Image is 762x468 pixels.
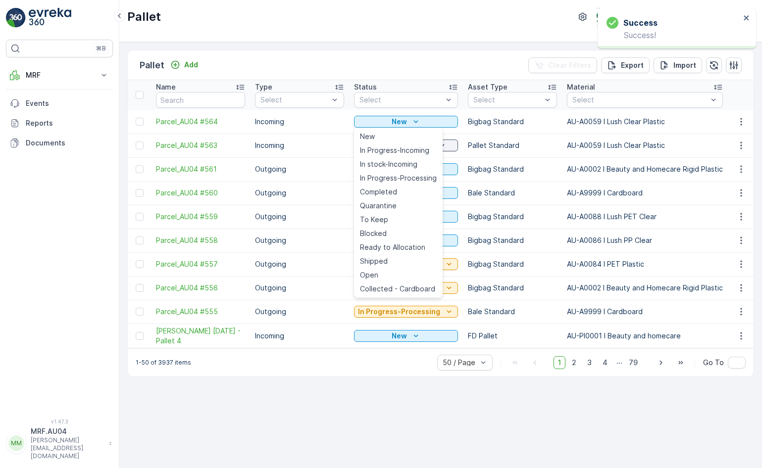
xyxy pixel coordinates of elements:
p: Success! [607,31,740,40]
div: Toggle Row Selected [136,284,144,292]
button: Terracycle-AU04 - Sendable(+10:00) [597,8,754,26]
p: Status [354,82,377,92]
span: Parcel_AU04 #563 [156,140,245,150]
p: In Progress-Processing [358,307,440,317]
p: 1-50 of 3937 items [136,359,191,367]
p: ... [616,356,622,369]
button: Add [166,59,202,71]
span: In Progress-Processing [360,173,437,183]
p: Reports [26,118,109,128]
a: Parcel_AU04 #561 [156,164,245,174]
span: In stock-Incoming [360,159,417,169]
p: Import [673,60,696,70]
p: [PERSON_NAME][EMAIL_ADDRESS][DOMAIN_NAME] [31,436,104,460]
p: Select [473,95,542,105]
a: Parcel_AU04 #564 [156,117,245,127]
a: Parcel_AU04 #557 [156,259,245,269]
input: Search [156,92,245,108]
td: Bigbag Standard [463,110,562,134]
td: AU-A9999 I Cardboard [562,300,728,324]
p: Add [184,60,198,70]
div: Toggle Row Selected [136,213,144,221]
p: ⌘B [96,45,106,52]
div: Toggle Row Selected [136,236,144,244]
td: AU-PI0001 I Beauty and homecare [562,324,728,348]
button: New [354,116,458,128]
span: To Keep [360,215,388,225]
div: Toggle Row Selected [136,308,144,316]
ul: New [354,128,443,298]
a: Parcel_AU04 #558 [156,235,245,245]
td: AU-A0086 I Lush PP Clear [562,229,728,252]
span: Parcel_AU04 #556 [156,283,245,293]
button: Import [654,57,702,73]
span: 2 [567,356,581,369]
a: Events [6,94,113,113]
span: Blocked [360,229,387,238]
p: Export [621,60,644,70]
p: Asset Type [468,82,508,92]
a: Parcel_AU04 #555 [156,307,245,317]
a: Parcel_AU04 #560 [156,188,245,198]
span: Ready to Allocation [360,242,425,252]
td: Outgoing [250,157,349,181]
td: Outgoing [250,229,349,252]
div: Toggle Row Selected [136,141,144,149]
td: Bigbag Standard [463,205,562,229]
span: 4 [598,356,612,369]
p: New [392,331,407,341]
div: Toggle Row Selected [136,189,144,197]
div: Toggle Row Selected [136,260,144,268]
td: Incoming [250,324,349,348]
a: Reports [6,113,113,133]
div: Toggle Row Selected [136,165,144,173]
button: Clear Filters [528,57,597,73]
img: logo [6,8,26,28]
td: Incoming [250,134,349,157]
td: FD Pallet [463,324,562,348]
a: FD Mecca 13.8.25 - Pallet 4 [156,326,245,346]
td: Bale Standard [463,181,562,205]
span: Collected - Cardboard [360,284,435,294]
div: MM [8,435,24,451]
td: Outgoing [250,300,349,324]
span: Open [360,270,378,280]
td: AU-A9999 I Cardboard [562,181,728,205]
td: AU-A0002 I Beauty and Homecare Rigid Plastic [562,157,728,181]
span: v 1.47.3 [6,419,113,424]
td: Outgoing [250,276,349,300]
button: close [743,14,750,23]
td: Outgoing [250,205,349,229]
td: AU-A0088 I Lush PET Clear [562,205,728,229]
span: 3 [583,356,596,369]
td: Incoming [250,110,349,134]
a: Documents [6,133,113,153]
td: AU-A0002 I Beauty and Homecare Rigid Plastic [562,276,728,300]
td: Bigbag Standard [463,276,562,300]
button: In Progress-Processing [354,306,458,318]
p: Name [156,82,176,92]
img: logo_light-DOdMpM7g.png [29,8,71,28]
div: Toggle Row Selected [136,332,144,340]
p: Type [255,82,272,92]
td: AU-A0084 I PET Plastic [562,252,728,276]
p: Select [359,95,443,105]
button: MRF [6,65,113,85]
td: AU-A0059 I Lush Clear Plastic [562,110,728,134]
td: Bigbag Standard [463,157,562,181]
span: Shipped [360,256,388,266]
td: Bigbag Standard [463,252,562,276]
button: MMMRF.AU04[PERSON_NAME][EMAIL_ADDRESS][DOMAIN_NAME] [6,426,113,460]
td: Pallet Standard [463,134,562,157]
p: Pallet [140,58,164,72]
button: Export [601,57,650,73]
span: In Progress-Incoming [360,145,429,155]
td: Bigbag Standard [463,229,562,252]
span: 79 [624,356,642,369]
td: Outgoing [250,181,349,205]
p: MRF [26,70,93,80]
